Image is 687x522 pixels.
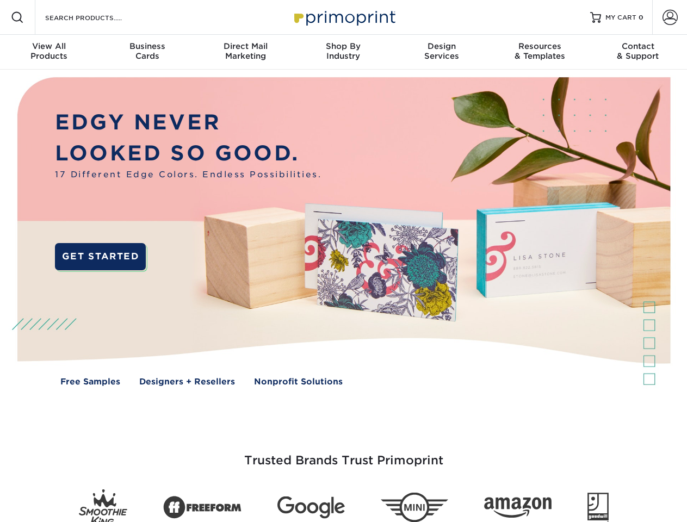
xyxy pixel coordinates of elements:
input: SEARCH PRODUCTS..... [44,11,150,24]
span: Design [393,41,491,51]
span: Resources [491,41,589,51]
div: Services [393,41,491,61]
a: Contact& Support [589,35,687,70]
span: Contact [589,41,687,51]
a: Direct MailMarketing [196,35,294,70]
a: Shop ByIndustry [294,35,392,70]
a: BusinessCards [98,35,196,70]
a: Nonprofit Solutions [254,376,343,388]
a: Free Samples [60,376,120,388]
a: GET STARTED [55,243,146,270]
img: Primoprint [289,5,398,29]
span: Direct Mail [196,41,294,51]
div: & Support [589,41,687,61]
span: Shop By [294,41,392,51]
span: MY CART [605,13,636,22]
img: Amazon [484,498,552,518]
p: EDGY NEVER [55,107,321,138]
span: Business [98,41,196,51]
a: Designers + Resellers [139,376,235,388]
div: & Templates [491,41,589,61]
h3: Trusted Brands Trust Primoprint [26,427,662,481]
img: Google [277,496,345,519]
a: DesignServices [393,35,491,70]
div: Industry [294,41,392,61]
div: Marketing [196,41,294,61]
div: Cards [98,41,196,61]
img: Goodwill [587,493,609,522]
p: LOOKED SO GOOD. [55,138,321,169]
a: Resources& Templates [491,35,589,70]
span: 0 [639,14,643,21]
span: 17 Different Edge Colors. Endless Possibilities. [55,169,321,181]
